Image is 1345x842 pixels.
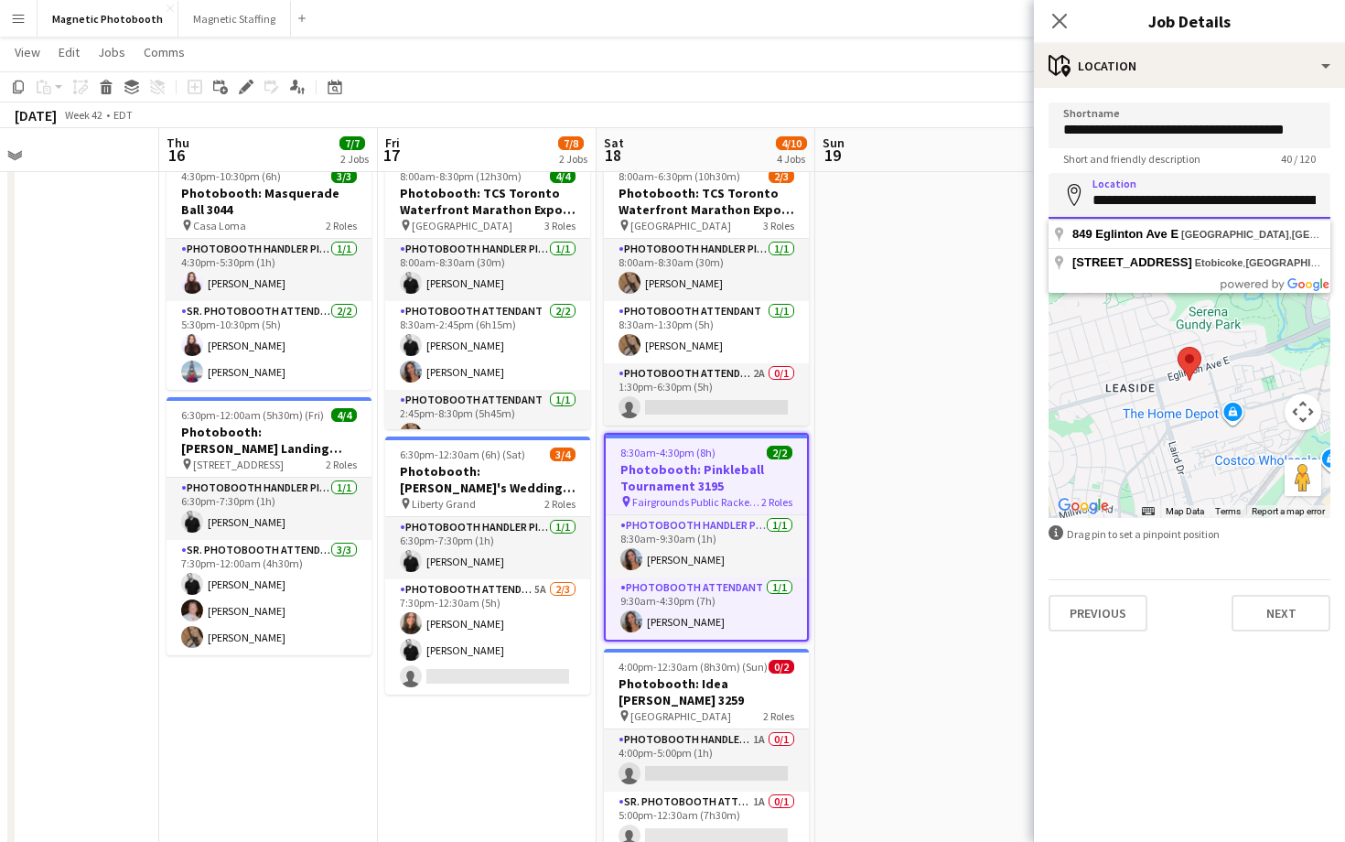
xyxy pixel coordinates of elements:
[1166,505,1204,518] button: Map Data
[167,239,371,301] app-card-role: Photobooth Handler Pick-Up/Drop-Off1/14:30pm-5:30pm (1h)[PERSON_NAME]
[1266,152,1330,166] span: 40 / 120
[167,135,189,151] span: Thu
[820,145,845,166] span: 19
[38,1,178,37] button: Magnetic Photobooth
[167,185,371,218] h3: Photobooth: Masquerade Ball 3044
[193,219,246,232] span: Casa Loma
[604,363,809,426] app-card-role: Photobooth Attendant2A0/11:30pm-6:30pm (5h)
[620,446,716,459] span: 8:30am-4:30pm (8h)
[339,136,365,150] span: 7/7
[604,301,809,363] app-card-role: Photobooth Attendant1/18:30am-1:30pm (5h)[PERSON_NAME]
[619,169,740,183] span: 8:00am-6:30pm (10h30m)
[331,169,357,183] span: 3/3
[167,397,371,655] app-job-card: 6:30pm-12:00am (5h30m) (Fri)4/4Photobooth: [PERSON_NAME] Landing Event 3210 [STREET_ADDRESS]2 Rol...
[769,169,794,183] span: 2/3
[326,219,357,232] span: 2 Roles
[1072,255,1192,269] span: [STREET_ADDRESS]
[604,729,809,792] app-card-role: Photobooth Handler Pick-Up/Drop-Off1A0/14:00pm-5:00pm (1h)
[167,158,371,390] app-job-card: 4:30pm-10:30pm (6h)3/3Photobooth: Masquerade Ball 3044 Casa Loma2 RolesPhotobooth Handler Pick-Up...
[385,135,400,151] span: Fri
[544,497,576,511] span: 2 Roles
[385,185,590,218] h3: Photobooth: TCS Toronto Waterfront Marathon Expo 3641
[51,40,87,64] a: Edit
[604,239,809,301] app-card-role: Photobooth Handler Pick-Up/Drop-Off1/18:00am-8:30am (30m)[PERSON_NAME]
[823,135,845,151] span: Sun
[91,40,133,64] a: Jobs
[385,579,590,695] app-card-role: Photobooth Attendant5A2/37:30pm-12:30am (5h)[PERSON_NAME][PERSON_NAME]
[385,301,590,390] app-card-role: Photobooth Attendant2/28:30am-2:45pm (6h15m)[PERSON_NAME][PERSON_NAME]
[763,219,794,232] span: 3 Roles
[167,301,371,390] app-card-role: Sr. Photobooth Attendant2/25:30pm-10:30pm (5h)[PERSON_NAME][PERSON_NAME]
[769,660,794,674] span: 0/2
[1142,505,1155,518] button: Keyboard shortcuts
[7,40,48,64] a: View
[604,185,809,218] h3: Photobooth: TCS Toronto Waterfront Marathon Expo 3641
[385,463,590,496] h3: Photobooth: [PERSON_NAME]'s Wedding 3166
[326,458,357,471] span: 2 Roles
[606,515,807,578] app-card-role: Photobooth Handler Pick-Up/Drop-Off1/18:30am-9:30am (1h)[PERSON_NAME]
[385,437,590,695] app-job-card: 6:30pm-12:30am (6h) (Sat)3/4Photobooth: [PERSON_NAME]'s Wedding 3166 Liberty Grand2 RolesPhotoboo...
[400,448,525,461] span: 6:30pm-12:30am (6h) (Sat)
[113,108,133,122] div: EDT
[1072,227,1092,241] span: 849
[385,239,590,301] app-card-role: Photobooth Handler Pick-Up/Drop-Off1/18:00am-8:30am (30m)[PERSON_NAME]
[1181,229,1289,240] span: [GEOGRAPHIC_DATA]
[164,145,189,166] span: 16
[559,152,587,166] div: 2 Jobs
[400,169,522,183] span: 8:00am-8:30pm (12h30m)
[630,709,731,723] span: [GEOGRAPHIC_DATA]
[604,158,809,426] app-job-card: 8:00am-6:30pm (10h30m)2/3Photobooth: TCS Toronto Waterfront Marathon Expo 3641 [GEOGRAPHIC_DATA]3...
[632,495,761,509] span: Fairgrounds Public Racket Club - [GEOGRAPHIC_DATA]
[558,136,584,150] span: 7/8
[761,495,792,509] span: 2 Roles
[606,461,807,494] h3: Photobooth: Pinkleball Tournament 3195
[385,517,590,579] app-card-role: Photobooth Handler Pick-Up/Drop-Off1/16:30pm-7:30pm (1h)[PERSON_NAME]
[136,40,192,64] a: Comms
[1232,595,1330,631] button: Next
[15,106,57,124] div: [DATE]
[178,1,291,37] button: Magnetic Staffing
[1095,227,1178,241] span: Eglinton Ave E
[767,446,792,459] span: 2/2
[1049,525,1330,543] div: Drag pin to set a pinpoint position
[412,497,476,511] span: Liberty Grand
[1053,494,1114,518] a: Open this area in Google Maps (opens a new window)
[167,424,371,457] h3: Photobooth: [PERSON_NAME] Landing Event 3210
[144,44,185,60] span: Comms
[1053,494,1114,518] img: Google
[1215,506,1241,516] a: Terms (opens in new tab)
[1252,506,1325,516] a: Report a map error
[604,135,624,151] span: Sat
[15,44,40,60] span: View
[630,219,731,232] span: [GEOGRAPHIC_DATA]
[763,709,794,723] span: 2 Roles
[59,44,80,60] span: Edit
[382,145,400,166] span: 17
[777,152,806,166] div: 4 Jobs
[385,158,590,429] app-job-card: 8:00am-8:30pm (12h30m)4/4Photobooth: TCS Toronto Waterfront Marathon Expo 3641 [GEOGRAPHIC_DATA]3...
[1195,257,1243,268] span: Etobicoke
[412,219,512,232] span: [GEOGRAPHIC_DATA]
[193,458,284,471] span: [STREET_ADDRESS]
[1049,152,1215,166] span: Short and friendly description
[604,675,809,708] h3: Photobooth: Idea [PERSON_NAME] 3259
[776,136,807,150] span: 4/10
[1034,9,1345,33] h3: Job Details
[550,169,576,183] span: 4/4
[601,145,624,166] span: 18
[167,540,371,655] app-card-role: Sr. Photobooth Attendant3/37:30pm-12:00am (4h30m)[PERSON_NAME][PERSON_NAME][PERSON_NAME]
[550,448,576,461] span: 3/4
[385,390,590,452] app-card-role: Photobooth Attendant1/12:45pm-8:30pm (5h45m)[PERSON_NAME]
[1285,459,1321,496] button: Drag Pegman onto the map to open Street View
[60,108,106,122] span: Week 42
[1049,595,1147,631] button: Previous
[1034,44,1345,88] div: Location
[604,433,809,642] app-job-card: 8:30am-4:30pm (8h)2/2Photobooth: Pinkleball Tournament 3195 Fairgrounds Public Racket Club - [GEO...
[619,660,768,674] span: 4:00pm-12:30am (8h30m) (Sun)
[181,169,281,183] span: 4:30pm-10:30pm (6h)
